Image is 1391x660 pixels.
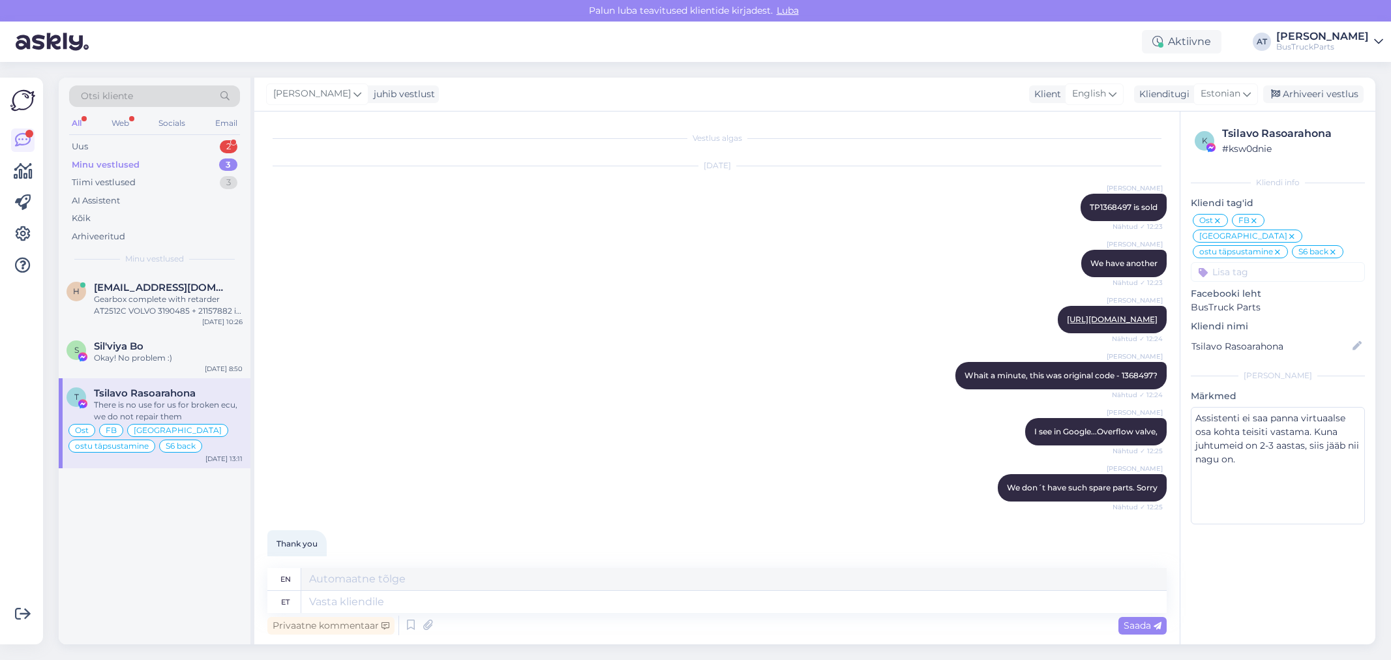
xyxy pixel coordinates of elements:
div: Aktiivne [1142,30,1221,53]
div: 3 [219,158,237,172]
span: Nähtud ✓ 12:24 [1112,390,1163,400]
span: Haffi@trukkur.is [94,282,230,293]
div: 2 [220,140,237,153]
div: [PERSON_NAME] [1276,31,1369,42]
span: ostu täpsustamine [75,442,149,450]
span: Ost [75,427,89,434]
div: en [280,568,291,590]
div: Kliendi info [1191,177,1365,188]
span: H [73,286,80,296]
span: [PERSON_NAME] [273,87,351,101]
span: [GEOGRAPHIC_DATA] [134,427,222,434]
span: [PERSON_NAME] [1107,183,1163,193]
p: Kliendi nimi [1191,320,1365,333]
div: Email [213,115,240,132]
div: AI Assistent [72,194,120,207]
p: BusTruck Parts [1191,301,1365,314]
div: [DATE] 10:26 [202,317,243,327]
span: [PERSON_NAME] [1107,295,1163,305]
input: Lisa nimi [1191,339,1350,353]
div: There is no use for us for broken ecu, we do not repair them [94,399,243,423]
p: Kliendi tag'id [1191,196,1365,210]
div: Tiimi vestlused [72,176,136,189]
div: Minu vestlused [72,158,140,172]
span: [GEOGRAPHIC_DATA] [1199,232,1287,240]
span: English [1072,87,1106,101]
div: All [69,115,84,132]
span: Minu vestlused [125,253,184,265]
div: AT [1253,33,1271,51]
a: [PERSON_NAME]BusTruckParts [1276,31,1383,52]
textarea: Assistenti ei saa panna virtuaalse osa kohta teisiti vastama. Kuna juhtumeid on 2-3 aastas, siis ... [1191,407,1365,524]
span: Nähtud ✓ 12:23 [1113,222,1163,232]
div: Privaatne kommentaar [267,617,395,635]
span: Estonian [1201,87,1240,101]
p: Facebooki leht [1191,287,1365,301]
span: We have another [1090,258,1158,268]
span: T [74,392,79,402]
div: Okay! No problem :) [94,352,243,364]
span: Nähtud ✓ 12:24 [1112,334,1163,344]
span: [PERSON_NAME] [1107,352,1163,361]
span: FB [1238,217,1249,224]
div: [DATE] 8:50 [205,364,243,374]
span: [PERSON_NAME] [1107,464,1163,473]
span: Tsilavo Rasoarahona [94,387,196,399]
div: Klient [1029,87,1061,101]
div: Kõik [72,212,91,225]
div: [PERSON_NAME] [1191,370,1365,382]
div: Klienditugi [1134,87,1189,101]
div: Arhiveeritud [72,230,125,243]
div: BusTruckParts [1276,42,1369,52]
span: We don´t have such spare parts. Sorry [1007,483,1158,492]
span: Thank you [277,539,318,548]
div: Web [109,115,132,132]
span: FB [106,427,117,434]
div: # ksw0dnie [1222,142,1361,156]
div: Arhiveeri vestlus [1263,85,1364,103]
span: Saada [1124,620,1161,631]
div: juhib vestlust [368,87,435,101]
span: [PERSON_NAME] [1107,239,1163,249]
div: et [281,591,290,613]
span: S [74,345,79,355]
a: [URL][DOMAIN_NAME] [1067,314,1158,324]
span: TP1368497 is sold [1090,202,1158,212]
span: Luba [773,5,803,16]
div: Tsilavo Rasoarahona [1222,126,1361,142]
img: Askly Logo [10,88,35,113]
span: Ost [1199,217,1213,224]
div: [DATE] 13:11 [205,454,243,464]
span: I see in Google...Overflow valve, [1034,427,1158,436]
div: Uus [72,140,88,153]
input: Lisa tag [1191,262,1365,282]
span: [PERSON_NAME] [1107,408,1163,417]
span: ostu täpsustamine [1199,248,1273,256]
p: Märkmed [1191,389,1365,403]
span: S6 back [166,442,196,450]
div: [DATE] [267,160,1167,172]
div: Socials [156,115,188,132]
div: Gearbox complete with retarder AT2512C VOLVO 3190485 + 21157882 is available [94,293,243,317]
span: Whait a minute, this was original code - 1368497? [965,370,1158,380]
span: Otsi kliente [81,89,133,103]
span: Nähtud ✓ 12:25 [1113,502,1163,512]
span: Nähtud ✓ 12:25 [1113,446,1163,456]
span: Sil'viya Bo [94,340,143,352]
span: S6 back [1298,248,1328,256]
div: Vestlus algas [267,132,1167,144]
span: k [1202,136,1208,145]
div: 3 [220,176,237,189]
span: Nähtud ✓ 12:23 [1113,278,1163,288]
